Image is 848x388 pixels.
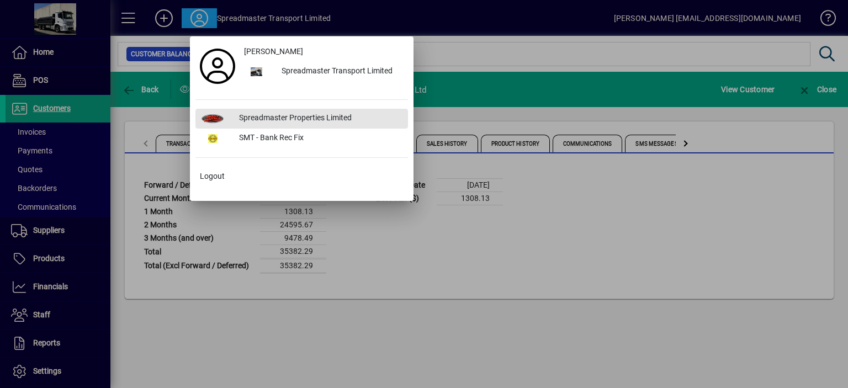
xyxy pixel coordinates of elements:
span: Logout [200,171,225,182]
div: Spreadmaster Properties Limited [230,109,408,129]
button: Spreadmaster Properties Limited [195,109,408,129]
button: SMT - Bank Rec Fix [195,129,408,148]
button: Logout [195,167,408,187]
button: Spreadmaster Transport Limited [240,62,408,82]
span: [PERSON_NAME] [244,46,303,57]
div: Spreadmaster Transport Limited [273,62,408,82]
a: [PERSON_NAME] [240,42,408,62]
div: SMT - Bank Rec Fix [230,129,408,148]
a: Profile [195,56,240,76]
